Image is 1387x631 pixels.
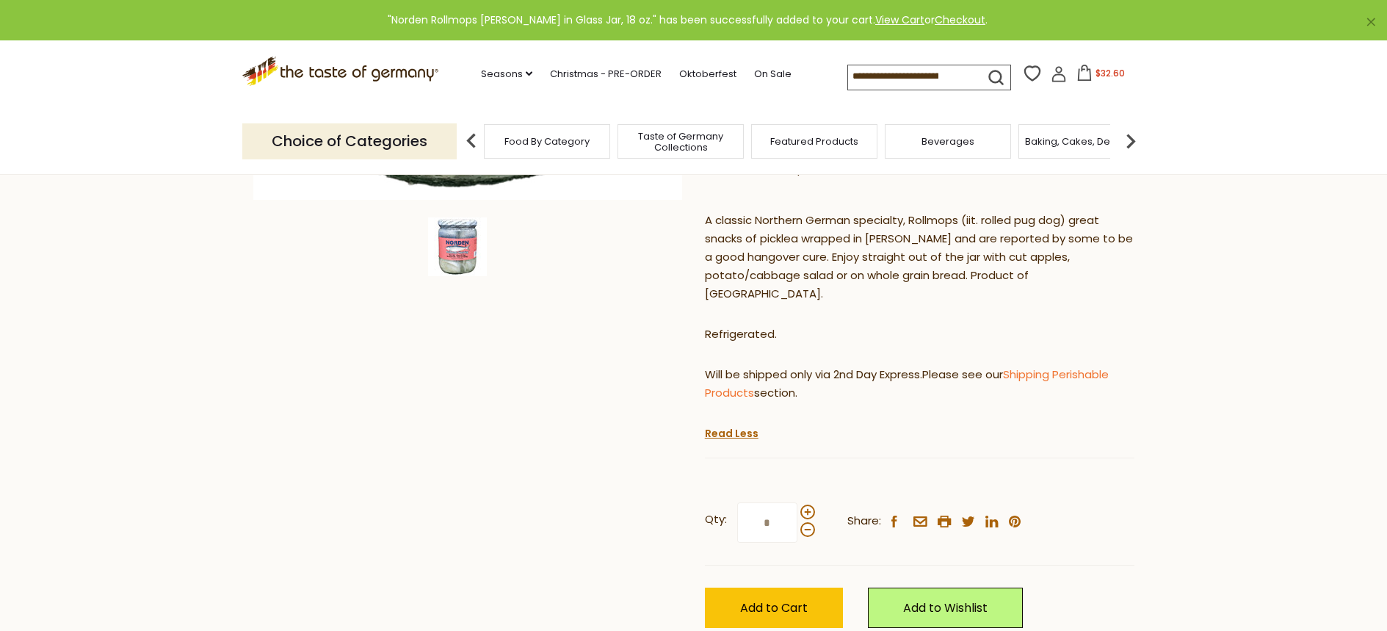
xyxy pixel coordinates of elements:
a: Taste of Germany Collections [622,131,739,153]
p: Will be shipped only via 2nd Day Express.Please see our section. [705,366,1134,403]
a: Baking, Cakes, Desserts [1025,136,1139,147]
a: Food By Category [504,136,590,147]
strong: Qty: [705,511,727,529]
a: Beverages [921,136,974,147]
a: Oktoberfest [679,66,736,82]
a: On Sale [754,66,792,82]
span: Share: [847,512,881,530]
span: $32.60 [1096,67,1125,79]
input: Qty: [737,502,797,543]
a: Featured Products [770,136,858,147]
a: × [1366,18,1375,26]
div: "Norden Rollmops [PERSON_NAME] in Glass Jar, 18 oz." has been successfully added to your cart. or . [12,12,1364,29]
p: Choice of Categories [242,123,457,159]
img: next arrow [1116,126,1145,156]
button: Add to Cart [705,588,843,628]
a: Add to Wishlist [868,588,1023,628]
button: $32.60 [1070,65,1132,87]
a: Seasons [481,66,532,82]
a: Christmas - PRE-ORDER [550,66,662,82]
a: Checkout [935,12,985,27]
a: View Cart [875,12,924,27]
img: Norden Rollmops Herring in Glass Jar [428,217,487,276]
span: Add to Cart [740,599,808,616]
a: Shipping Perishable Products [705,367,1109,400]
img: previous arrow [457,126,486,156]
a: Read Less [705,426,758,441]
p: Refrigerated. [705,325,1134,344]
p: A classic Northern German specialty, Rollmops (iit. rolled pug dog) great snacks of picklea wrapp... [705,212,1134,303]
